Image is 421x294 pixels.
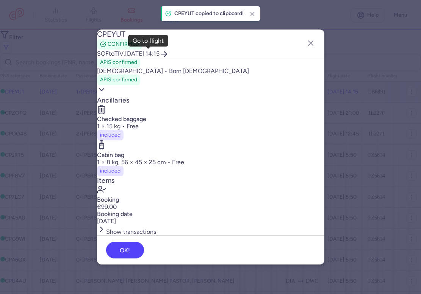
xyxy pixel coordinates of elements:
a: SOFtoTIV,[DATE] 14:15 [97,50,169,57]
div: Booking€99.00 [97,185,324,210]
span: included [100,167,121,175]
span: APIS confirmed [100,59,137,66]
button: OK! [106,242,144,258]
h4: Booking [97,196,324,204]
h4: Cabin bag [97,151,324,159]
h3: Items [97,176,324,185]
span: TIV [114,50,124,57]
span: SOF [97,50,109,57]
button: Show transactions [97,225,156,235]
span: APIS confirmed [100,76,137,84]
h3: Ancillaries [97,96,324,105]
p: 1 × 15 kg • Free [97,123,324,130]
span: [DATE] 14:15 [125,50,160,57]
span: €99.00 [97,203,117,210]
span: [DATE] [97,218,116,225]
span: included [100,131,121,139]
span: CONFIRMED [108,40,139,48]
p: [DEMOGRAPHIC_DATA] • Born [DEMOGRAPHIC_DATA] [97,68,324,75]
h4: CPEYUT copied to clipboard! [174,11,244,17]
p: 1 × 8 kg, 56 × 45 × 25 cm • Free [97,159,324,166]
div: Go to flight [133,37,164,44]
h5: Booking date [97,210,324,218]
button: CPEYUT [97,30,125,39]
span: to , [97,50,160,57]
h4: Checked baggage [97,115,324,123]
span: OK! [120,247,130,254]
